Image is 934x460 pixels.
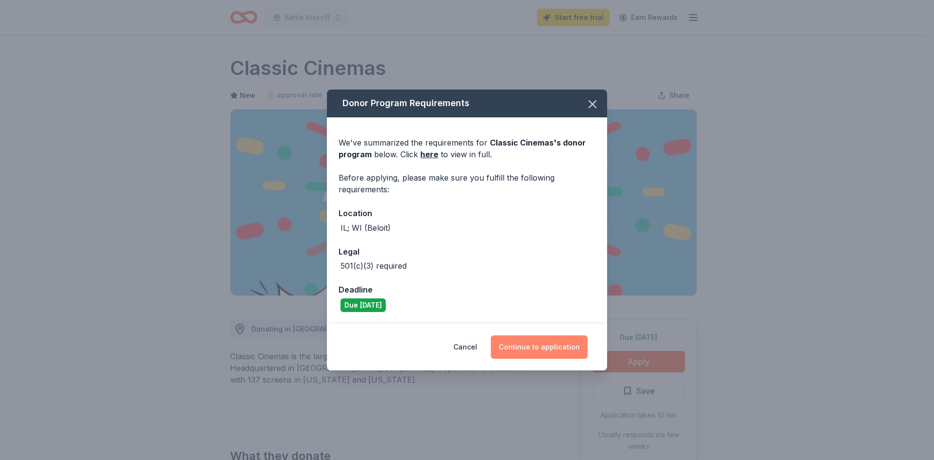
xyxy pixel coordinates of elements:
div: 501(c)(3) required [341,260,407,272]
a: here [420,148,438,160]
div: Legal [339,245,595,258]
div: Deadline [339,283,595,296]
div: Due [DATE] [341,298,386,312]
button: Cancel [453,335,477,359]
div: We've summarized the requirements for below. Click to view in full. [339,137,595,160]
div: Donor Program Requirements [327,90,607,117]
div: IL; WI (Beloit) [341,222,391,234]
div: Location [339,207,595,220]
button: Continue to application [491,335,588,359]
div: Before applying, please make sure you fulfill the following requirements: [339,172,595,195]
